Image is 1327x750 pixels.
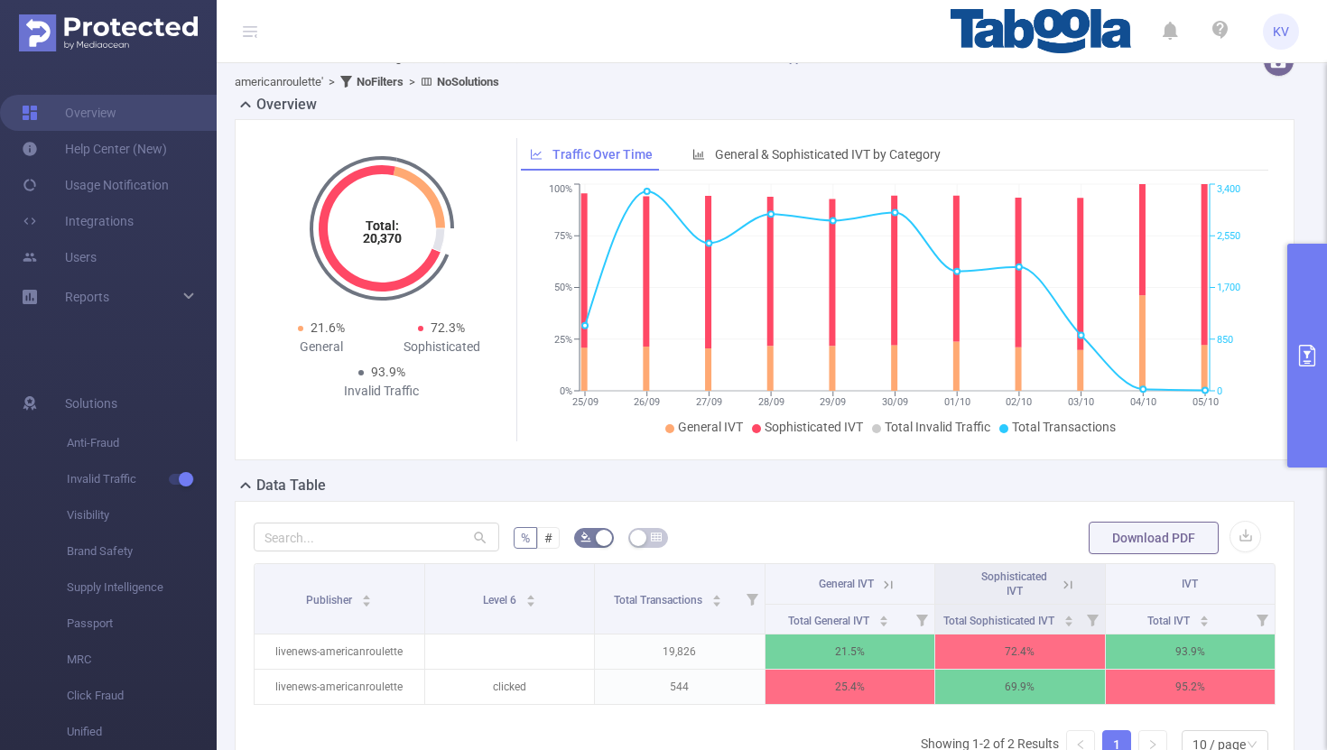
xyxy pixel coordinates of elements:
span: > [404,75,421,88]
a: Integrations [22,203,134,239]
tspan: 26/09 [634,396,660,408]
h2: Overview [256,94,317,116]
p: 69.9% [935,670,1105,704]
i: icon: caret-down [362,599,372,605]
tspan: 75% [554,230,572,242]
tspan: 03/10 [1068,396,1094,408]
p: 95.2% [1106,670,1276,704]
p: 544 [595,670,765,704]
i: Filter menu [739,564,765,634]
span: 21.6% [311,320,345,335]
span: Total Invalid Traffic [885,420,990,434]
span: Sophisticated IVT [981,570,1047,597]
tspan: 27/09 [696,396,722,408]
tspan: Total: [365,218,398,233]
span: Click Fraud [67,678,217,714]
span: Reports [65,290,109,304]
i: Filter menu [909,605,934,634]
tspan: 02/10 [1006,396,1032,408]
tspan: 0 [1217,385,1222,397]
p: livenews-americanroulette [255,634,424,669]
i: icon: table [651,532,662,542]
span: MRC [67,642,217,678]
i: icon: caret-down [1063,619,1073,625]
span: Unified [67,714,217,750]
span: Visibility [67,497,217,533]
p: livenews-americanroulette [255,670,424,704]
p: 93.9% [1106,634,1276,669]
span: Brand Safety [67,533,217,569]
b: No Solutions [437,75,499,88]
i: icon: caret-up [525,592,535,597]
tspan: 1,700 [1217,282,1240,294]
span: Solutions [65,385,117,421]
span: General IVT [819,578,874,590]
span: Total IVT [1147,615,1192,627]
span: Passport [67,606,217,642]
img: Protected Media [19,14,198,51]
i: icon: right [1147,739,1158,750]
i: icon: caret-up [1063,613,1073,618]
span: General IVT [678,420,743,434]
span: > [323,75,340,88]
a: Reports [65,279,109,315]
span: Total Transactions [1012,420,1116,434]
span: # [544,531,552,545]
div: Sort [1199,613,1210,624]
a: Overview [22,95,116,131]
div: Sophisticated [382,338,503,356]
tspan: 50% [554,282,572,294]
i: icon: caret-up [1200,613,1210,618]
div: Sort [711,592,722,603]
span: Invalid Traffic [67,461,217,497]
button: Download PDF [1089,522,1219,554]
h2: Data Table [256,475,326,496]
tspan: 0% [560,385,572,397]
span: % [521,531,530,545]
tspan: 28/09 [758,396,784,408]
p: 25.4% [766,670,935,704]
div: Invalid Traffic [321,382,442,401]
div: Sort [878,613,889,624]
a: Help Center (New) [22,131,167,167]
tspan: 04/10 [1130,396,1156,408]
i: Filter menu [1080,605,1105,634]
p: 19,826 [595,634,765,669]
a: Usage Notification [22,167,169,203]
tspan: 29/09 [820,396,846,408]
span: Anti-Fraud [67,425,217,461]
i: icon: caret-down [712,599,722,605]
span: Publisher [306,594,355,606]
div: Sort [361,592,372,603]
tspan: 100% [549,184,572,196]
p: clicked [425,670,595,704]
span: Total General IVT [788,615,872,627]
tspan: 01/10 [944,396,970,408]
span: Total Transactions [614,594,705,606]
i: Filter menu [1249,605,1275,634]
i: icon: caret-up [878,613,888,618]
tspan: 3,400 [1217,184,1240,196]
tspan: 25% [554,334,572,346]
p: 72.4% [935,634,1105,669]
span: Supply Intelligence [67,569,217,606]
input: Search... [254,523,499,551]
div: General [261,338,382,356]
i: icon: caret-up [712,592,722,597]
i: icon: caret-down [1200,619,1210,625]
b: No Filters [357,75,404,88]
tspan: 2,550 [1217,230,1240,242]
i: icon: bar-chart [692,148,705,161]
span: Sophisticated IVT [765,420,863,434]
span: Level 6 [483,594,519,606]
i: icon: line-chart [530,148,543,161]
i: icon: caret-up [362,592,372,597]
tspan: 25/09 [572,396,599,408]
tspan: 850 [1217,334,1233,346]
span: Traffic Over Time [552,147,653,162]
span: Total Sophisticated IVT [943,615,1057,627]
span: 72.3% [431,320,465,335]
tspan: 20,370 [362,231,401,245]
tspan: 05/10 [1192,396,1219,408]
i: icon: caret-down [878,619,888,625]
